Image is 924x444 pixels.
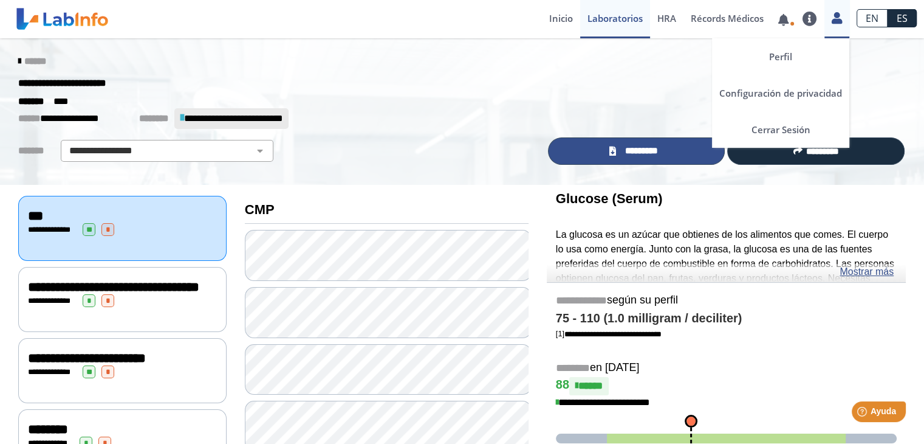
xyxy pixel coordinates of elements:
[857,9,888,27] a: EN
[556,227,897,329] p: La glucosa es un azúcar que obtienes de los alimentos que comes. El cuerpo lo usa como energía. J...
[657,12,676,24] span: HRA
[556,191,663,206] b: Glucose (Serum)
[840,265,894,279] a: Mostrar más
[556,329,662,338] a: [1]
[245,202,275,217] b: CMP
[556,361,897,375] h5: en [DATE]
[556,294,897,308] h5: según su perfil
[816,397,911,431] iframe: Help widget launcher
[712,75,849,111] a: Configuración de privacidad
[556,311,897,326] h4: 75 - 110 (1.0 milligram / deciliter)
[712,111,849,148] a: Cerrar Sesión
[712,38,849,75] a: Perfil
[556,377,897,395] h4: 88
[888,9,917,27] a: ES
